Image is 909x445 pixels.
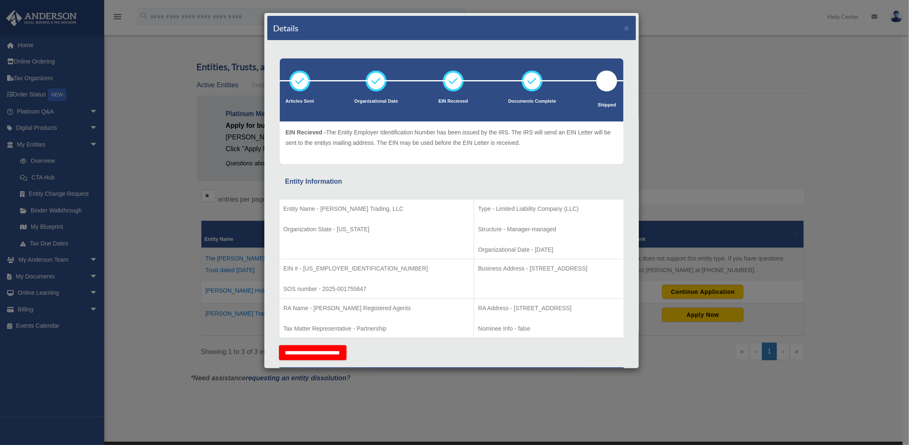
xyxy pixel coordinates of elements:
div: Entity Information [285,176,618,187]
p: SOS number - 2025-001755647 [284,284,470,294]
p: Organizational Date - [DATE] [478,245,620,255]
p: RA Address - [STREET_ADDRESS] [478,303,620,314]
button: × [624,23,630,32]
p: Documents Complete [508,97,556,106]
p: The Entity Employer Identification Number has been issued by the IRS. The IRS will send an EIN Le... [286,127,618,148]
p: Organization State - [US_STATE] [284,224,470,235]
p: Entity Name - [PERSON_NAME] Trading, LLC [284,204,470,214]
p: RA Name - [PERSON_NAME] Registered Agents [284,303,470,314]
h4: Details [274,22,299,34]
p: Organizational Date [354,97,398,106]
p: Shipped [596,101,617,109]
p: Tax Matter Representative - Partnership [284,324,470,334]
p: Type - Limited Liability Company (LLC) [478,204,620,214]
p: Articles Sent [286,97,314,106]
p: Business Address - [STREET_ADDRESS] [478,263,620,274]
p: EIN # - [US_EMPLOYER_IDENTIFICATION_NUMBER] [284,263,470,274]
th: Tax Information [279,367,624,388]
span: EIN Recieved - [286,129,326,136]
p: EIN Recieved [438,97,468,106]
p: Nominee Info - false [478,324,620,334]
p: Structure - Manager-managed [478,224,620,235]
